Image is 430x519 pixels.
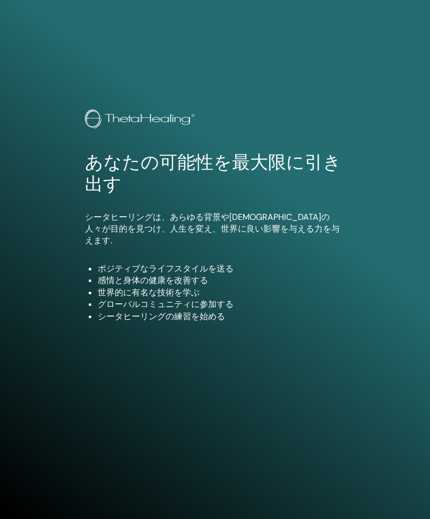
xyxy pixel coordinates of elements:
[98,299,345,310] li: グローバルコミュニティに参加する
[98,275,345,286] li: 感情と身体の健康を改善する
[98,263,345,275] li: ポジティブなライフスタイルを送る
[85,211,345,247] p: シータヒーリングは、あらゆる背景や[DEMOGRAPHIC_DATA]の人々が目的を見つけ、人生を変え、世界に良い影響を与える力を与えます.
[98,311,345,322] li: シータヒーリングの練習を始める
[85,152,345,195] h1: あなたの可能性を最大限に引き出す
[98,287,345,299] li: 世界的に有名な技術を学ぶ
